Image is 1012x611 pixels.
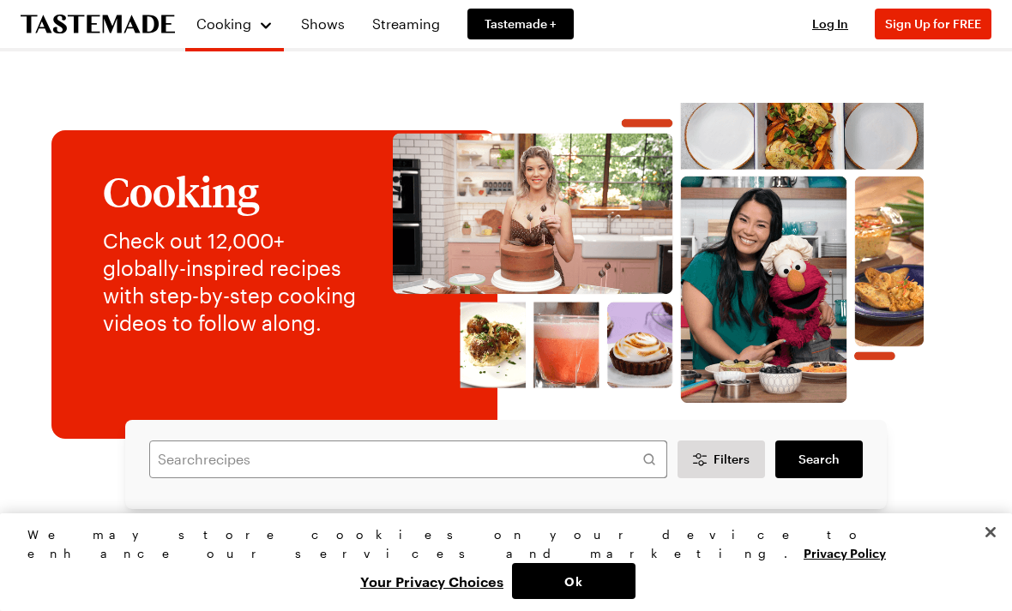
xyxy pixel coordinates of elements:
[103,227,356,337] p: Check out 12,000+ globally-inspired recipes with step-by-step cooking videos to follow along.
[875,9,991,39] button: Sign Up for FREE
[678,440,765,478] button: Desktop filters
[27,525,970,563] div: We may store cookies on your device to enhance our services and marketing.
[103,169,356,213] h1: Cooking
[21,15,175,34] a: To Tastemade Home Page
[804,544,886,560] a: More information about your privacy, opens in a new tab
[885,16,981,31] span: Sign Up for FREE
[812,16,848,31] span: Log In
[352,563,512,599] button: Your Privacy Choices
[27,525,970,599] div: Privacy
[373,103,943,403] img: Explore recipes
[196,7,274,41] button: Cooking
[196,15,251,32] span: Cooking
[775,440,863,478] a: filters
[798,451,840,468] span: Search
[485,15,557,33] span: Tastemade +
[467,9,574,39] a: Tastemade +
[796,15,864,33] button: Log In
[714,451,750,468] span: Filters
[972,513,1009,551] button: Close
[512,563,636,599] button: Ok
